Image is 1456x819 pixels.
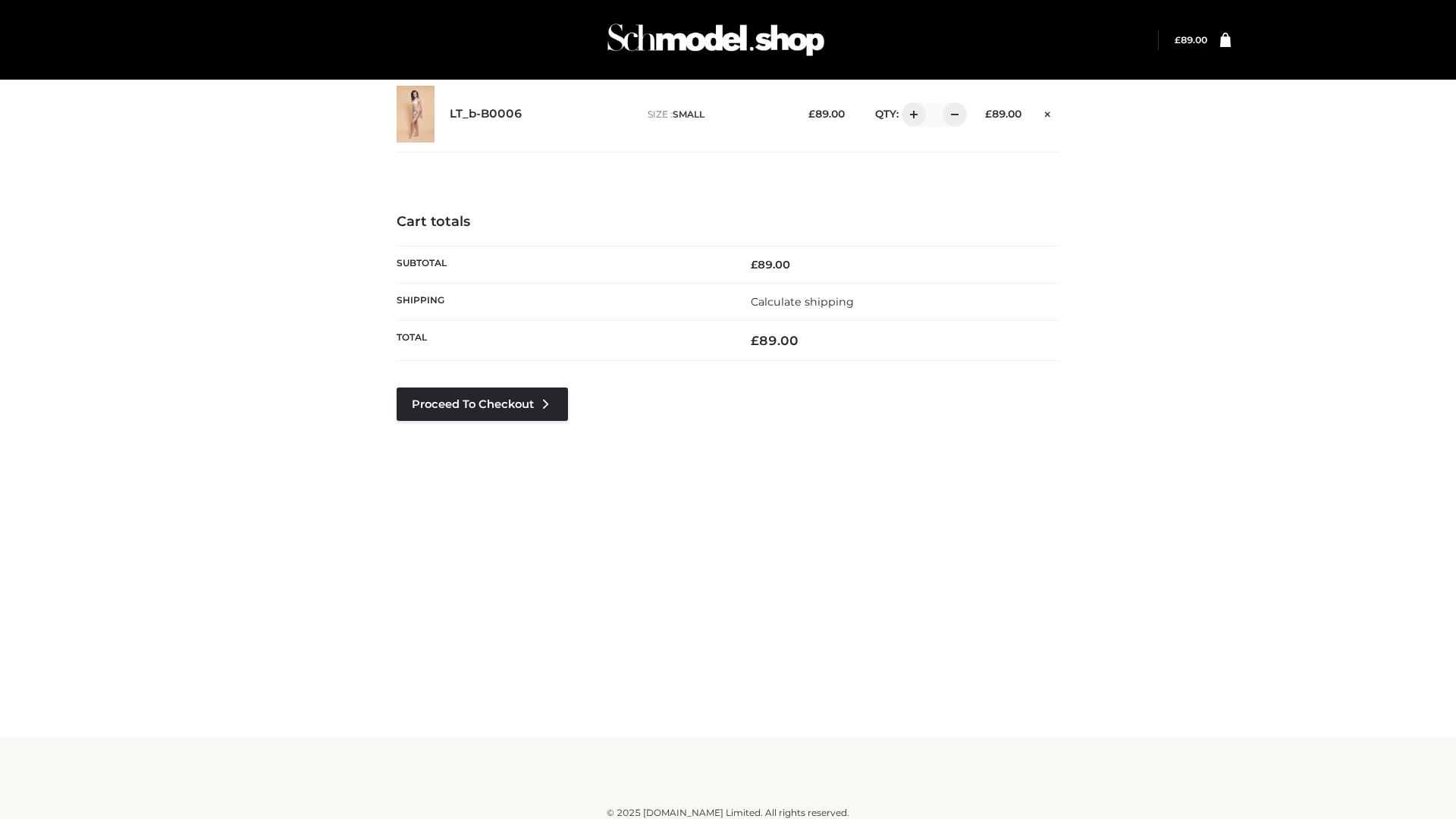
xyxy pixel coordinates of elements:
bdi: 89.00 [808,108,845,120]
th: Subtotal [397,246,728,283]
div: QTY: [860,102,962,127]
a: Calculate shipping [751,295,854,309]
bdi: 89.00 [751,258,790,271]
span: £ [751,258,758,271]
h4: Cart totals [397,214,1059,231]
span: £ [751,333,759,348]
a: £89.00 [1175,34,1207,45]
p: size : [648,108,785,121]
img: LT_b-B0006 - SMALL [397,86,435,143]
span: SMALL [673,108,704,120]
bdi: 89.00 [1175,34,1207,45]
span: £ [808,108,815,120]
span: £ [985,108,992,120]
a: Remove this item [1037,102,1059,122]
th: Total [397,321,728,361]
a: Proceed to Checkout [397,388,568,421]
a: LT_b-B0006 [450,107,522,121]
bdi: 89.00 [985,108,1021,120]
img: Schmodel Admin 964 [602,10,830,70]
bdi: 89.00 [751,333,799,348]
span: £ [1175,34,1181,45]
th: Shipping [397,283,728,320]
